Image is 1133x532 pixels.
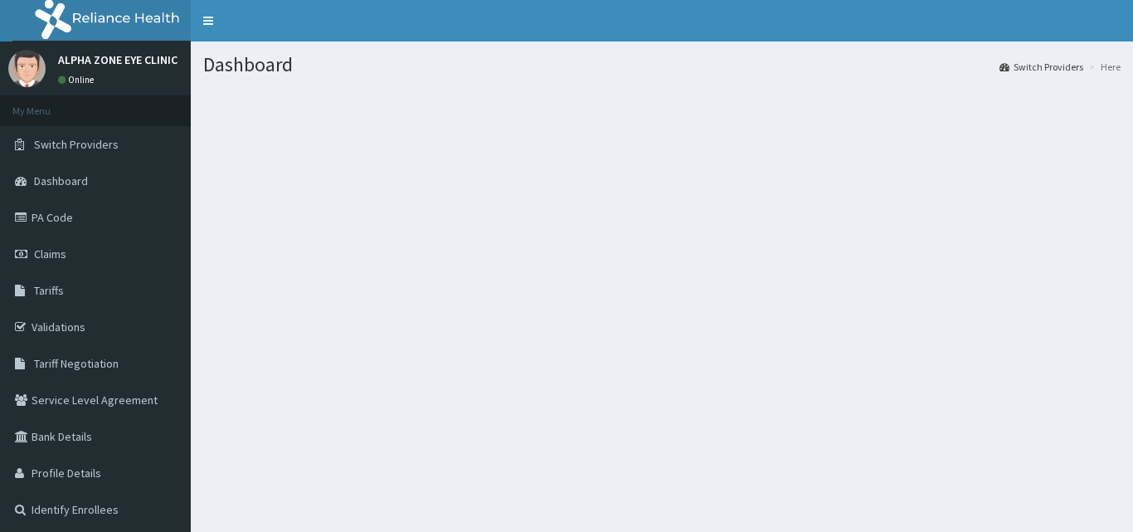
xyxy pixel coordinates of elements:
[8,50,46,87] img: User Image
[34,173,88,188] span: Dashboard
[34,283,64,298] span: Tariffs
[203,54,1121,76] h1: Dashboard
[999,60,1083,74] a: Switch Providers
[34,137,119,152] span: Switch Providers
[1085,60,1121,74] li: Here
[34,246,66,261] span: Claims
[34,356,119,371] span: Tariff Negotiation
[58,74,98,85] a: Online
[58,54,177,66] p: ALPHA ZONE EYE CLINIC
